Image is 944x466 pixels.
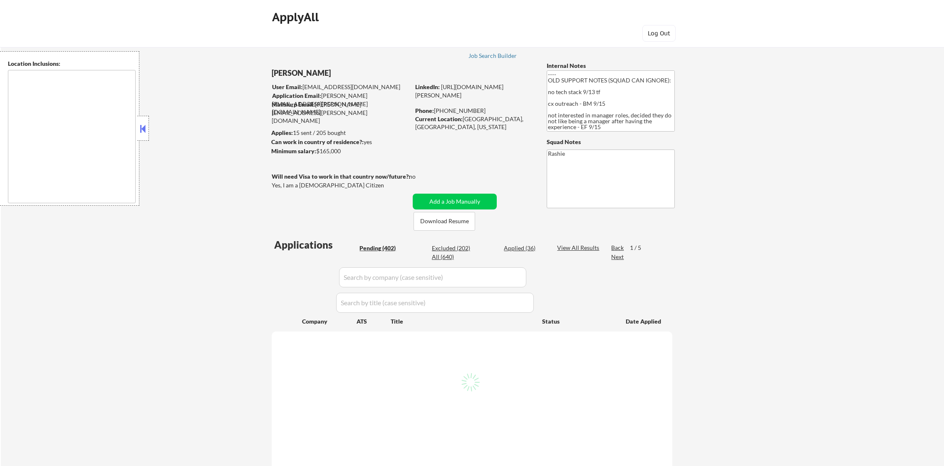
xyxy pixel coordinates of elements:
[611,244,624,252] div: Back
[357,317,391,326] div: ATS
[8,60,136,68] div: Location Inclusions:
[415,115,533,131] div: [GEOGRAPHIC_DATA], [GEOGRAPHIC_DATA], [US_STATE]
[272,92,410,116] div: [PERSON_NAME][EMAIL_ADDRESS][PERSON_NAME][DOMAIN_NAME]
[272,83,302,90] strong: User Email:
[272,100,410,125] div: [PERSON_NAME][EMAIL_ADDRESS][PERSON_NAME][DOMAIN_NAME]
[557,244,602,252] div: View All Results
[415,107,434,114] strong: Phone:
[415,83,440,90] strong: LinkedIn:
[414,212,475,231] button: Download Resume
[432,253,473,261] div: All (640)
[409,172,433,181] div: no
[547,138,675,146] div: Squad Notes
[415,115,463,122] strong: Current Location:
[432,244,473,252] div: Excluded (202)
[272,181,412,189] div: Yes, I am a [DEMOGRAPHIC_DATA] Citizen
[542,314,614,329] div: Status
[547,62,675,70] div: Internal Notes
[272,173,410,180] strong: Will need Visa to work in that country now/future?:
[504,244,545,252] div: Applied (36)
[611,253,624,261] div: Next
[302,317,357,326] div: Company
[468,52,517,61] a: Job Search Builder
[271,129,293,136] strong: Applies:
[272,83,410,91] div: [EMAIL_ADDRESS][DOMAIN_NAME]
[413,194,497,209] button: Add a Job Manually
[271,129,410,137] div: 15 sent / 205 bought
[359,244,401,252] div: Pending (402)
[272,10,321,24] div: ApplyAll
[271,138,407,146] div: yes
[339,267,526,287] input: Search by company (case sensitive)
[630,244,649,252] div: 1 / 5
[626,317,662,326] div: Date Applied
[272,92,321,99] strong: Application Email:
[271,147,316,155] strong: Minimum salary:
[272,68,443,78] div: [PERSON_NAME]
[642,25,676,42] button: Log Out
[271,147,410,155] div: $165,000
[415,83,503,99] a: [URL][DOMAIN_NAME][PERSON_NAME]
[391,317,534,326] div: Title
[336,293,534,313] input: Search by title (case sensitive)
[415,107,533,115] div: [PHONE_NUMBER]
[274,240,357,250] div: Applications
[468,53,517,59] div: Job Search Builder
[272,101,315,108] strong: Mailslurp Email:
[271,138,364,145] strong: Can work in country of residence?:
